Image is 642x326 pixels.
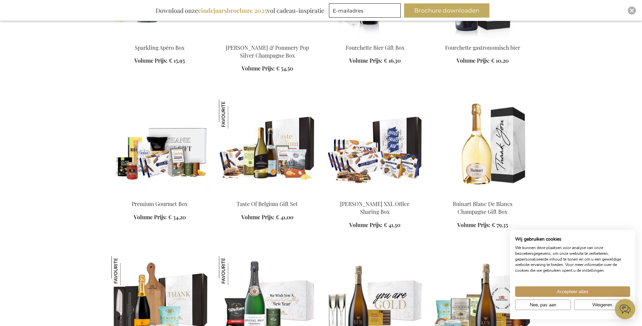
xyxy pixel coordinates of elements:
[242,65,275,72] span: Volume Prijs:
[515,300,571,310] button: Pas cookie voorkeuren aan
[241,213,274,221] span: Volume Prijs:
[434,100,531,195] img: Ruinart Blanc De Blancs Champagne Gift Box
[457,221,508,229] a: Volume Prijs: € 79,35
[168,213,186,221] span: € 34,20
[111,100,208,195] img: Premium Gourmet Box
[384,57,401,64] span: € 16,30
[515,236,630,242] h2: Wij gebruiken cookies
[592,301,612,308] span: Weigeren
[276,213,293,221] span: € 41,00
[530,301,556,308] span: Nee, pas aan
[111,192,208,198] a: Premium Gourmet Box
[219,100,316,195] img: Taste Of Belgium Gift Set
[457,57,490,64] span: Volume Prijs:
[340,200,409,215] a: [PERSON_NAME] XXL Office Sharing Box
[329,3,403,20] form: marketing offers and promotions
[628,6,636,15] div: Close
[349,221,400,229] a: Volume Prijs: € 41,30
[219,35,316,42] a: Sweet Delights & Pommery Pop Silver Champagne Box
[329,3,401,18] input: E-mailadres
[557,288,589,295] span: Accepteer alles
[453,200,512,215] a: Ruinart Blanc De Blancs Champagne Gift Box
[219,192,316,198] a: Taste Of Belgium Gift Set Taste Of Belgium Gift Set
[327,35,423,42] a: Fourchette Beer Gift Box
[349,57,382,64] span: Volume Prijs:
[134,213,167,221] span: Volume Prijs:
[241,213,293,221] a: Volume Prijs: € 41,00
[434,35,531,42] a: Fourchette beer 75 cl
[615,299,635,319] iframe: belco-activator-frame
[327,100,423,195] img: Jules Destrooper XXL Office Sharing Box
[515,245,630,273] p: We kunnen deze plaatsen voor analyse van onze bezoekersgegevens, om onze website te verbeteren, g...
[219,256,248,285] img: Champagne Apéro Box
[445,44,520,51] a: Fourchette gastronomisch bier
[404,3,489,18] button: Brochure downloaden
[132,200,187,207] a: Premium Gourmet Box
[457,57,509,65] a: Volume Prijs: € 10,20
[630,8,634,13] img: Close
[349,57,401,65] a: Volume Prijs: € 16,30
[276,65,293,72] span: € 54,50
[198,6,267,15] b: eindejaarsbrochure 2025
[219,100,248,129] img: Taste Of Belgium Gift Set
[242,65,293,73] a: Volume Prijs: € 54,50
[491,57,509,64] span: € 10,20
[457,221,490,228] span: Volume Prijs:
[384,221,400,228] span: € 41,30
[237,200,298,207] a: Taste Of Belgium Gift Set
[574,300,630,310] button: Alle cookies weigeren
[327,192,423,198] a: Jules Destrooper XXL Office Sharing Box
[226,44,309,59] a: [PERSON_NAME] & Pommery Pop Silver Champagne Box
[349,221,382,228] span: Volume Prijs:
[153,3,327,18] div: Download onze vol cadeau-inspiratie
[434,192,531,198] a: Ruinart Blanc De Blancs Champagne Gift Box
[346,44,404,51] a: Fourchette Bier Gift Box
[134,213,186,221] a: Volume Prijs: € 34,20
[515,286,630,297] button: Accepteer alle cookies
[111,256,140,285] img: Luxe Gastronomische Gift Box
[492,221,508,228] span: € 79,35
